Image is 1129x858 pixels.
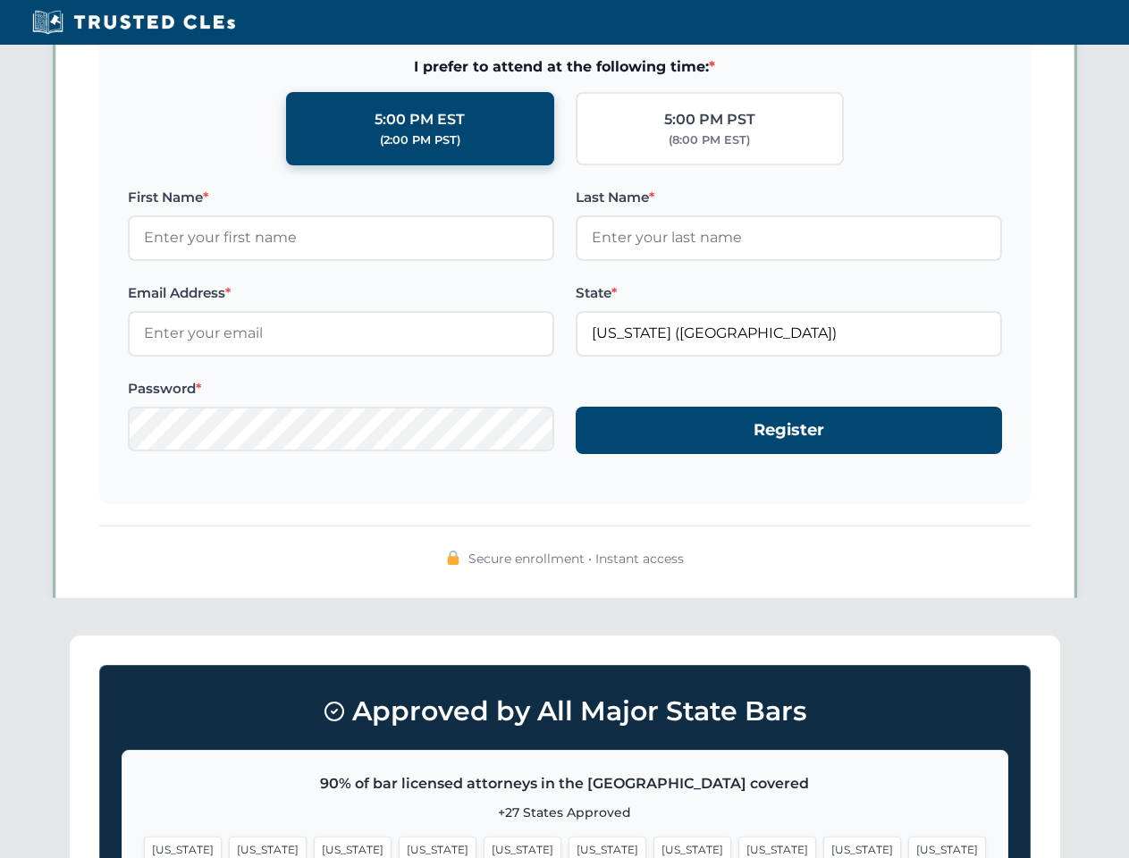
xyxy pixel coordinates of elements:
[128,187,554,208] label: First Name
[576,187,1002,208] label: Last Name
[664,108,755,131] div: 5:00 PM PST
[669,131,750,149] div: (8:00 PM EST)
[128,311,554,356] input: Enter your email
[27,9,240,36] img: Trusted CLEs
[576,407,1002,454] button: Register
[380,131,460,149] div: (2:00 PM PST)
[144,803,986,822] p: +27 States Approved
[576,215,1002,260] input: Enter your last name
[446,551,460,565] img: 🔒
[468,549,684,568] span: Secure enrollment • Instant access
[128,282,554,304] label: Email Address
[576,311,1002,356] input: Florida (FL)
[576,282,1002,304] label: State
[128,55,1002,79] span: I prefer to attend at the following time:
[375,108,465,131] div: 5:00 PM EST
[128,378,554,400] label: Password
[122,687,1008,736] h3: Approved by All Major State Bars
[128,215,554,260] input: Enter your first name
[144,772,986,795] p: 90% of bar licensed attorneys in the [GEOGRAPHIC_DATA] covered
